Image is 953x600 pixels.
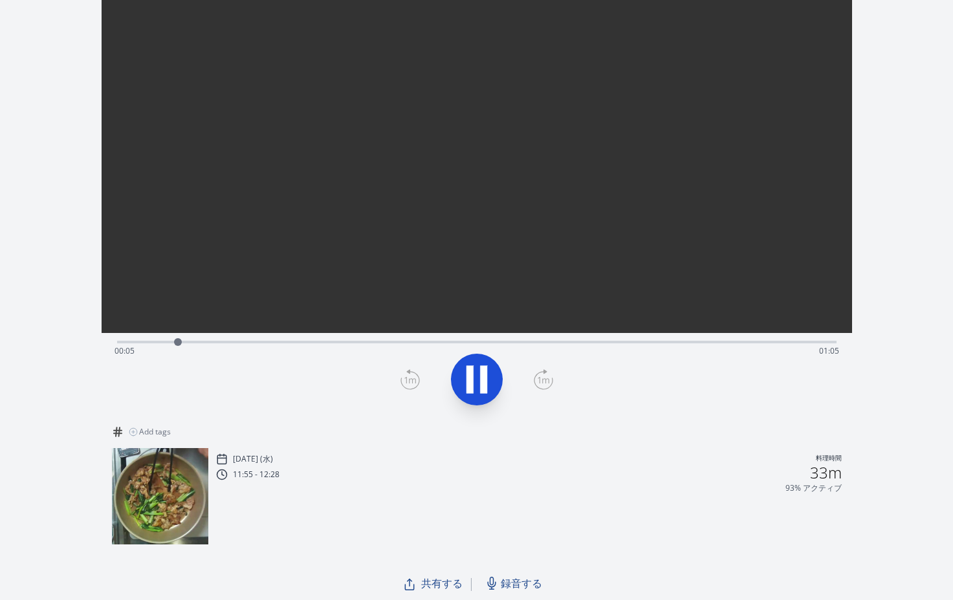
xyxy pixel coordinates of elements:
[501,575,542,591] span: 録音する
[139,427,171,437] span: Add tags
[124,422,176,442] button: Add tags
[480,570,550,596] a: 録音する
[810,465,842,480] h2: 33m
[819,345,839,356] span: 01:05
[112,448,208,544] img: 250917025554_thumb.jpeg
[816,453,842,465] p: 料理時間
[468,574,475,592] span: |
[233,454,273,464] p: [DATE] (水)
[421,575,463,591] span: 共有する
[785,483,842,493] p: 93% アクティブ
[233,469,279,480] p: 11:55 - 12:28
[115,345,135,356] span: 00:05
